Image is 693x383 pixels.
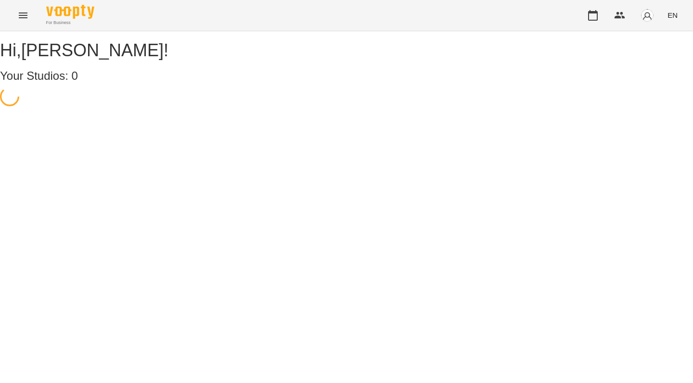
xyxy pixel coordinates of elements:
[667,10,678,20] span: EN
[46,5,94,19] img: Voopty Logo
[46,20,94,26] span: For Business
[12,4,35,27] button: Menu
[664,6,681,24] button: EN
[641,9,654,22] img: avatar_s.png
[72,69,78,82] span: 0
